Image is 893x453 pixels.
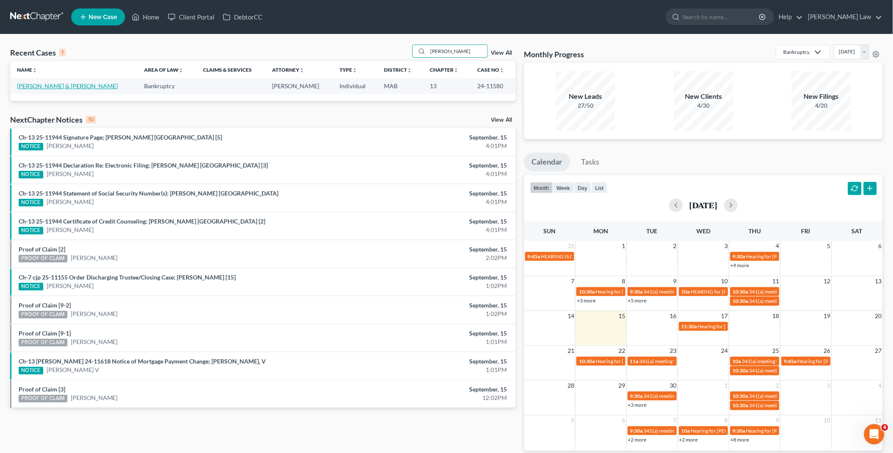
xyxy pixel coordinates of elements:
[350,198,507,206] div: 4:01PM
[144,67,184,73] a: Area of Lawunfold_more
[669,346,678,356] span: 23
[491,117,512,123] a: View All
[801,227,810,235] span: Fri
[19,246,65,253] a: Proof of Claim [2]
[407,68,412,73] i: unfold_more
[673,241,678,251] span: 2
[524,153,570,171] a: Calendar
[621,415,626,425] span: 6
[721,311,729,321] span: 17
[350,301,507,310] div: September, 15
[350,226,507,234] div: 4:01PM
[17,82,118,89] a: [PERSON_NAME] & [PERSON_NAME]
[682,323,697,330] span: 11:30a
[775,241,780,251] span: 4
[567,380,575,391] span: 28
[874,311,883,321] span: 20
[19,274,236,281] a: Ch-7 cjp 25-11155 Order Discharging Trustee/Closing Case; [PERSON_NAME] [15]
[630,393,643,399] span: 9:30a
[742,358,824,364] span: 341(a) meeting for [PERSON_NAME]
[19,311,67,319] div: PROOF OF CLAIM
[874,415,883,425] span: 11
[621,241,626,251] span: 1
[864,424,885,445] iframe: Intercom live chat
[733,253,746,260] span: 9:30a
[71,310,118,318] a: [PERSON_NAME]
[618,311,626,321] span: 15
[775,9,803,25] a: Help
[823,415,832,425] span: 10
[733,428,746,434] span: 9:30a
[621,276,626,286] span: 8
[746,253,812,260] span: Hearing for [PERSON_NAME]
[784,358,797,364] span: 9:45a
[567,311,575,321] span: 14
[733,402,748,408] span: 10:30a
[698,323,764,330] span: Hearing for [PERSON_NAME]
[673,415,678,425] span: 7
[219,9,267,25] a: DebtorCC
[384,67,412,73] a: Districtunfold_more
[644,393,726,399] span: 341(a) meeting for [PERSON_NAME]
[350,329,507,338] div: September, 15
[792,92,851,101] div: New Filings
[524,49,584,59] h3: Monthly Progress
[775,415,780,425] span: 9
[579,288,595,295] span: 10:30a
[731,436,749,443] a: +8 more
[477,67,504,73] a: Case Nounfold_more
[882,424,888,431] span: 4
[874,346,883,356] span: 27
[783,48,810,56] div: Bankruptcy
[772,276,780,286] span: 11
[19,386,65,393] a: Proof of Claim [3]
[749,367,831,374] span: 341(a) meeting for [PERSON_NAME]
[428,45,487,57] input: Search by name...
[592,182,608,193] button: list
[541,253,648,260] span: HEARING IS CONTINUED for [PERSON_NAME]
[128,9,164,25] a: Home
[19,283,43,291] div: NOTICE
[826,380,832,391] span: 3
[878,241,883,251] span: 6
[874,276,883,286] span: 13
[577,297,595,304] a: +3 more
[350,366,507,374] div: 1:01PM
[644,288,726,295] span: 341(a) meeting for [PERSON_NAME]
[690,201,718,210] h2: [DATE]
[47,226,94,234] a: [PERSON_NAME]
[350,338,507,346] div: 1:01PM
[798,358,864,364] span: Hearing for [PERSON_NAME]
[71,254,118,262] a: [PERSON_NAME]
[265,78,333,94] td: [PERSON_NAME]
[878,380,883,391] span: 4
[89,14,117,20] span: New Case
[574,153,607,171] a: Tasks
[724,415,729,425] span: 8
[454,68,459,73] i: unfold_more
[47,170,94,178] a: [PERSON_NAME]
[19,190,278,197] a: Ch-13 25-11944 Statement of Social Security Number(s); [PERSON_NAME] [GEOGRAPHIC_DATA]
[19,395,67,403] div: PROOF OF CLAIM
[628,297,647,304] a: +5 more
[772,311,780,321] span: 18
[377,78,423,94] td: MAB
[674,101,733,110] div: 4/30
[630,358,639,364] span: 11a
[86,116,96,123] div: 10
[470,78,516,94] td: 24-11580
[567,241,575,251] span: 31
[804,9,882,25] a: [PERSON_NAME] Law
[19,358,266,365] a: Ch-13 [PERSON_NAME] 24-11618 Notice of Mortgage Payment Change; [PERSON_NAME], V
[556,92,615,101] div: New Leads
[682,288,690,295] span: 10a
[733,298,748,304] span: 10:30a
[350,161,507,170] div: September, 15
[630,428,643,434] span: 9:30a
[673,276,678,286] span: 9
[17,67,37,73] a: Nameunfold_more
[691,288,762,295] span: HEARING for [PERSON_NAME]
[556,101,615,110] div: 27/50
[350,189,507,198] div: September, 15
[749,288,831,295] span: 341(a) meeting for [PERSON_NAME]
